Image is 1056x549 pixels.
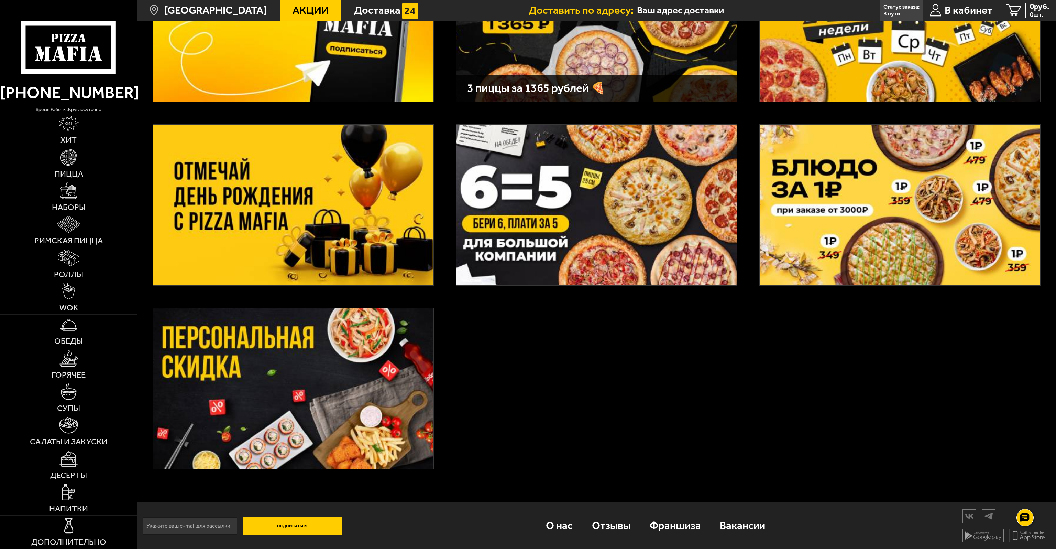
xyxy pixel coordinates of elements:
[963,510,976,522] img: vk
[467,83,726,94] h3: 3 пиццы за 1365 рублей 🍕
[243,517,342,535] button: Подписаться
[143,517,237,535] input: Укажите ваш e-mail для рассылки
[640,508,710,543] a: Франшиза
[402,3,418,19] img: 15daf4d41897b9f0e9f617042186c801.svg
[54,271,83,279] span: Роллы
[52,371,86,379] span: Горячее
[49,505,88,513] span: Напитки
[582,508,640,543] a: Отзывы
[637,4,848,17] span: Санкт-Петербург, Наличная улица, 44к1
[54,170,83,178] span: Пицца
[50,472,87,480] span: Десерты
[637,4,848,17] input: Ваш адрес доставки
[982,510,995,522] img: tg
[31,538,106,547] span: Дополнительно
[59,304,78,312] span: WOK
[883,4,920,10] p: Статус заказа:
[30,438,108,446] span: Салаты и закуски
[710,508,774,543] a: Вакансии
[54,337,83,346] span: Обеды
[293,5,329,16] span: Акции
[34,237,103,245] span: Римская пицца
[945,5,992,16] span: В кабинет
[883,11,900,17] p: В пути
[60,136,77,145] span: Хит
[529,5,637,16] span: Доставить по адресу:
[354,5,400,16] span: Доставка
[52,203,86,212] span: Наборы
[537,508,582,543] a: О нас
[164,5,267,16] span: [GEOGRAPHIC_DATA]
[57,404,80,413] span: Супы
[1030,11,1049,18] span: 0 шт.
[1030,3,1049,10] span: 0 руб.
